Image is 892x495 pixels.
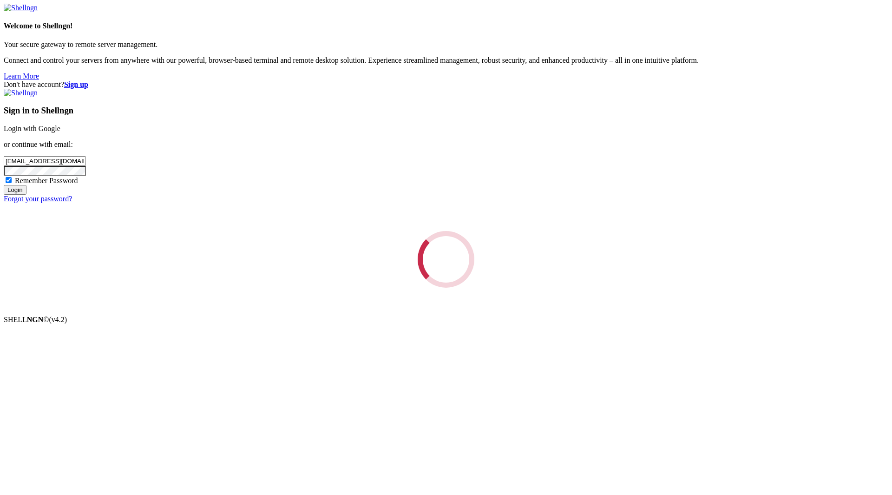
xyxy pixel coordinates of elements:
h3: Sign in to Shellngn [4,106,888,116]
img: Shellngn [4,89,38,97]
a: Sign up [64,80,88,88]
input: Email address [4,156,86,166]
span: 4.2.0 [49,316,67,323]
span: SHELL © [4,316,67,323]
a: Forgot your password? [4,195,72,203]
h4: Welcome to Shellngn! [4,22,888,30]
img: Shellngn [4,4,38,12]
p: Connect and control your servers from anywhere with our powerful, browser-based terminal and remo... [4,56,888,65]
p: or continue with email: [4,140,888,149]
input: Remember Password [6,177,12,183]
div: Don't have account? [4,80,888,89]
a: Login with Google [4,125,60,132]
input: Login [4,185,26,195]
p: Your secure gateway to remote server management. [4,40,888,49]
div: Loading... [413,226,479,293]
b: NGN [27,316,44,323]
span: Remember Password [15,177,78,185]
a: Learn More [4,72,39,80]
